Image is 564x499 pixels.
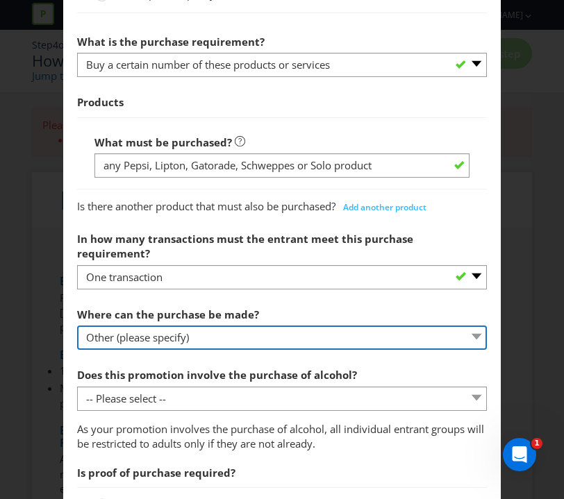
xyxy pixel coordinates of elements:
[503,438,536,471] iframe: Intercom live chat
[94,135,232,149] span: What must be purchased?
[77,307,259,321] span: Where can the purchase be made?
[77,35,265,49] span: What is the purchase requirement?
[77,466,235,480] span: Is proof of purchase required?
[77,95,124,109] span: Products
[94,153,470,178] input: Product name, number, size, model (as applicable)
[531,438,542,449] span: 1
[343,201,426,213] span: Add another product
[77,368,357,382] span: Does this promotion involve the purchase of alcohol?
[77,422,487,452] p: As your promotion involves the purchase of alcohol, all individual entrant groups will be restric...
[77,232,413,260] span: In how many transactions must the entrant meet this purchase requirement?
[77,199,335,213] span: Is there another product that must also be purchased?
[335,197,434,218] button: Add another product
